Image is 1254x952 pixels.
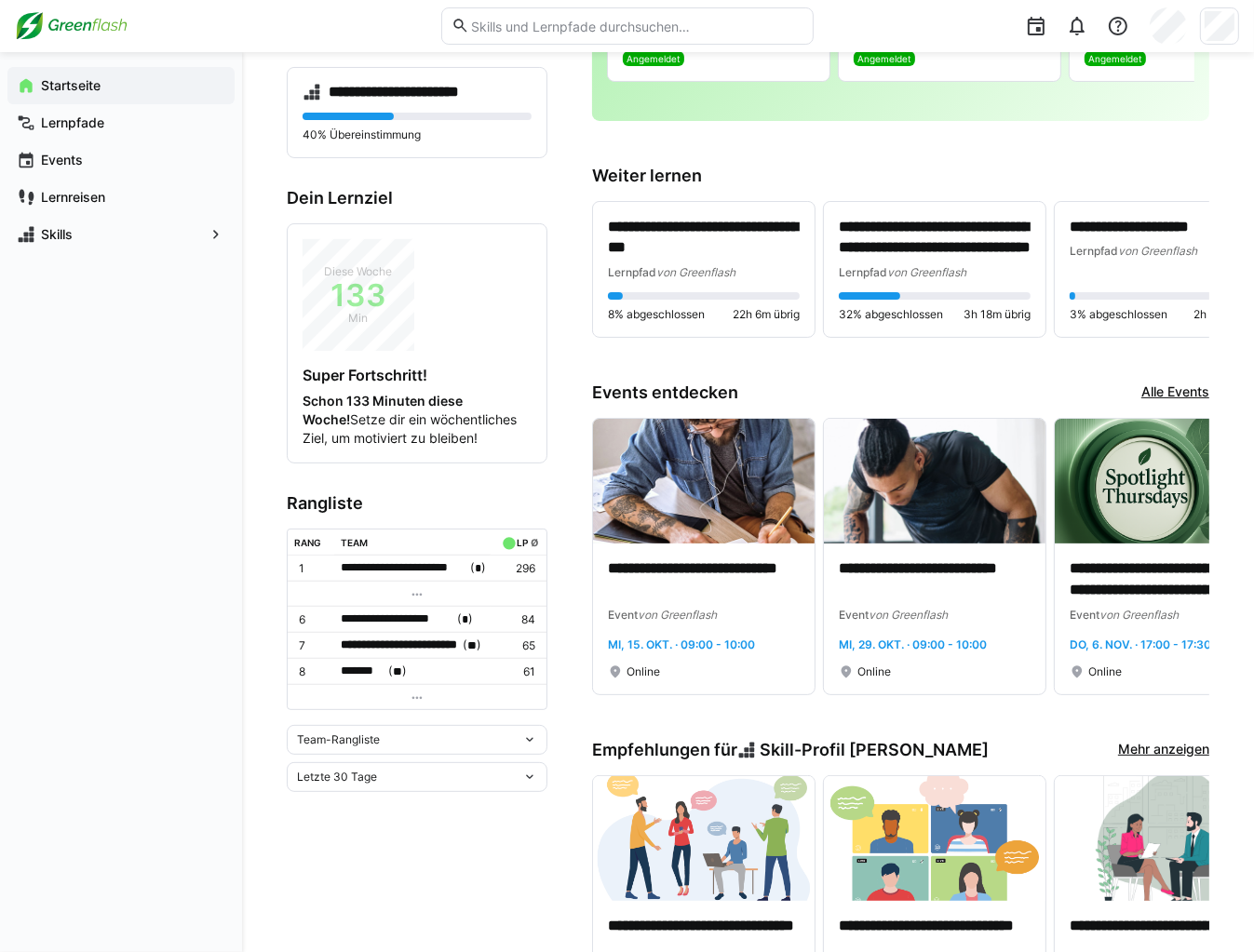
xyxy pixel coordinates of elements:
span: ( ) [388,662,407,681]
span: von Greenflash [869,608,948,622]
h3: Rangliste [287,493,547,514]
span: Mi, 15. Okt. · 09:00 - 10:00 [608,637,755,651]
img: image [824,419,1045,543]
span: von Greenflash [1118,244,1197,258]
p: Setze dir ein wöchentliches Ziel, um motiviert zu bleiben! [303,392,532,448]
p: 6 [299,612,327,627]
span: 32% abgeschlossen [839,307,943,322]
p: 296 [498,561,535,576]
span: Letzte 30 Tage [297,770,377,784]
p: 1 [299,561,327,576]
span: Lernpfad [608,265,656,279]
span: Angemeldet [857,53,911,64]
p: 65 [498,638,535,653]
span: von Greenflash [887,265,966,279]
p: 7 [299,638,327,653]
p: 8 [299,664,327,679]
span: von Greenflash [1099,608,1179,622]
h4: Super Fortschritt! [303,366,532,384]
div: LP [517,537,528,548]
h3: Dein Lernziel [287,188,547,208]
span: 3% abgeschlossen [1070,307,1167,322]
img: image [593,419,815,543]
span: von Greenflash [656,265,735,279]
p: 61 [498,664,535,679]
span: Online [627,664,660,679]
span: Event [608,608,638,622]
span: Event [1070,608,1099,622]
span: 8% abgeschlossen [608,307,705,322]
input: Skills und Lernpfade durchsuchen… [469,18,802,34]
span: von Greenflash [638,608,717,622]
span: Do, 6. Nov. · 17:00 - 17:30 [1070,637,1211,651]
h3: Empfehlungen für [592,740,989,760]
span: Lernpfad [1070,244,1118,258]
p: 84 [498,612,535,627]
span: 3h 18m übrig [964,307,1031,322]
img: image [824,776,1045,901]
span: Skill-Profil [PERSON_NAME] [760,740,989,760]
span: ( ) [463,636,481,655]
a: ø [531,533,539,549]
strong: Schon 133 Minuten diese Woche! [303,393,463,427]
h3: Events entdecken [592,382,738,403]
span: ( ) [457,610,473,629]
a: Mehr anzeigen [1118,740,1209,760]
span: Mi, 29. Okt. · 09:00 - 10:00 [839,637,987,651]
span: ( ) [470,558,486,578]
h3: Weiter lernen [592,166,1209,186]
p: 40% Übereinstimmung [303,127,532,142]
span: Online [857,664,891,679]
span: Team-Rangliste [297,732,380,747]
img: image [593,776,815,901]
span: Event [839,608,869,622]
span: 22h 6m übrig [733,307,800,322]
span: Angemeldet [627,53,681,64]
div: Team [342,537,369,548]
div: Rang [295,537,322,548]
a: Alle Events [1141,382,1209,403]
span: Lernpfad [839,265,887,279]
span: Angemeldet [1088,53,1142,64]
span: Online [1088,664,1122,679]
